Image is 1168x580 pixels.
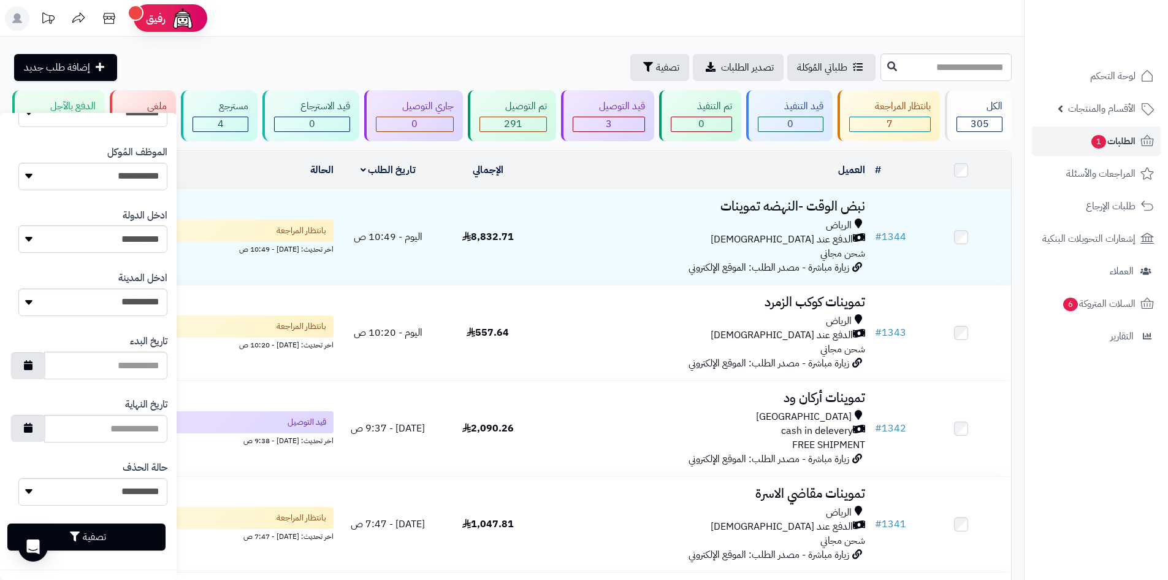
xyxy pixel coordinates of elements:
span: [DATE] - 7:47 ص [351,517,425,532]
span: الدفع عند [DEMOGRAPHIC_DATA] [711,520,853,534]
img: logo-2.png [1085,9,1156,35]
span: 0 [787,117,793,131]
span: طلباتي المُوكلة [797,60,847,75]
a: الكل305 [942,90,1014,141]
a: التقارير [1032,322,1161,351]
span: قيد التوصيل [288,416,326,428]
a: قيد التنفيذ 0 [744,90,835,141]
span: طلبات الإرجاع [1086,198,1136,215]
a: الدفع بالآجل 0 [10,90,107,141]
a: ملغي 0 [107,90,179,141]
span: زيارة مباشرة - مصدر الطلب: الموقع الإلكتروني [689,356,849,371]
div: 291 [480,117,547,131]
span: # [875,421,882,436]
label: الموظف المُوكل [107,145,167,160]
a: الطلبات1 [1032,126,1161,156]
span: 1,047.81 [462,517,514,532]
a: جاري التوصيل 0 [362,90,465,141]
span: الرياض [826,506,852,520]
span: زيارة مباشرة - مصدر الطلب: الموقع الإلكتروني [689,547,849,562]
div: تم التنفيذ [671,99,732,114]
div: الدفع بالآجل [24,99,96,114]
a: إشعارات التحويلات البنكية [1032,224,1161,253]
div: 4 [193,117,248,131]
a: الإجمالي [473,163,503,177]
span: زيارة مباشرة - مصدر الطلب: الموقع الإلكتروني [689,260,849,275]
div: 0 [376,117,453,131]
a: تم التوصيل 291 [465,90,559,141]
span: زيارة مباشرة - مصدر الطلب: الموقع الإلكتروني [689,452,849,466]
div: بانتظار المراجعة [849,99,931,114]
a: بانتظار المراجعة 7 [835,90,943,141]
a: قيد التوصيل 3 [559,90,657,141]
span: 2,090.26 [462,421,514,436]
a: #1341 [875,517,906,532]
button: تصفية [630,54,689,81]
div: مسترجع [193,99,248,114]
a: تم التنفيذ 0 [657,90,744,141]
span: cash in delevery [781,424,853,438]
span: الرياض [826,314,852,328]
span: إضافة طلب جديد [24,60,90,75]
span: اليوم - 10:20 ص [354,325,422,340]
span: شحن مجاني [820,342,865,357]
div: 0 [275,117,349,131]
div: الكل [956,99,1002,114]
a: #1344 [875,230,906,244]
a: تاريخ الطلب [361,163,416,177]
div: تم التوصيل [479,99,548,114]
span: تصدير الطلبات [721,60,774,75]
span: السلات المتروكة [1062,295,1136,312]
div: قيد التنفيذ [758,99,823,114]
span: 0 [411,117,418,131]
a: المراجعات والأسئلة [1032,159,1161,188]
span: 305 [971,117,989,131]
span: # [875,325,882,340]
div: 0 [758,117,823,131]
span: # [875,517,882,532]
span: الدفع عند [DEMOGRAPHIC_DATA] [711,328,853,342]
span: الطلبات [1090,133,1136,150]
div: 7 [850,117,931,131]
span: الرياض [826,218,852,233]
a: العملاء [1032,257,1161,286]
a: # [875,163,881,177]
img: ai-face.png [170,6,195,31]
label: حالة الحذف [123,461,167,475]
a: السلات المتروكة6 [1032,289,1161,319]
span: 557.64 [467,325,509,340]
span: بانتظار المراجعة [277,320,326,333]
span: 291 [504,117,522,131]
span: تصفية [656,60,679,75]
div: قيد التوصيل [573,99,645,114]
div: قيد الاسترجاع [274,99,350,114]
span: 8,832.71 [462,230,514,244]
span: اليوم - 10:49 ص [354,230,422,244]
div: جاري التوصيل [376,99,454,114]
h3: تموينات مقاضي الاسرة [543,487,865,501]
span: 7 [887,117,893,131]
label: ادخل الدولة [123,209,167,223]
h3: تموينات كوكب الزمرد [543,295,865,309]
a: العميل [838,163,865,177]
span: [DATE] - 9:37 ص [351,421,425,436]
span: العملاء [1110,263,1134,280]
span: التقارير [1110,328,1134,345]
span: 3 [606,117,612,131]
a: قيد الاسترجاع 0 [260,90,362,141]
div: 0 [671,117,731,131]
span: الأقسام والمنتجات [1068,100,1136,117]
a: #1343 [875,325,906,340]
h3: نبض الوقت -النهضه تموينات [543,199,865,214]
a: تصدير الطلبات [693,54,784,81]
span: 0 [309,117,315,131]
a: #1342 [875,421,906,436]
div: ملغي [121,99,167,114]
label: ادخل المدينة [118,271,167,285]
span: المراجعات والأسئلة [1066,165,1136,182]
span: لوحة التحكم [1090,68,1136,85]
a: الحالة [310,163,334,177]
a: تحديثات المنصة [32,6,63,34]
div: Open Intercom Messenger [18,532,48,562]
span: [GEOGRAPHIC_DATA] [756,410,852,424]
